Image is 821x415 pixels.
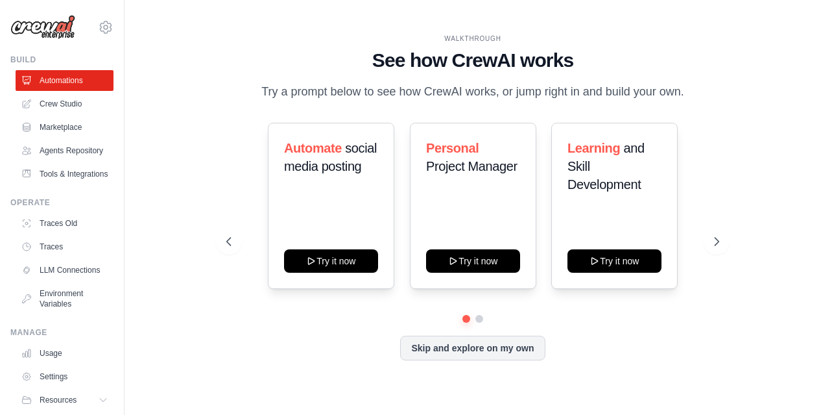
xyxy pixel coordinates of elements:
div: WALKTHROUGH [226,34,719,44]
span: Resources [40,395,77,405]
a: Environment Variables [16,283,113,314]
a: Tools & Integrations [16,164,113,184]
a: Traces [16,236,113,257]
a: Crew Studio [16,94,113,114]
div: Operate [10,197,113,208]
span: social media posting [284,141,377,173]
a: Agents Repository [16,140,113,161]
a: Traces Old [16,213,113,234]
span: Automate [284,141,342,155]
div: Build [10,55,113,65]
h1: See how CrewAI works [226,49,719,72]
a: Automations [16,70,113,91]
div: Manage [10,327,113,338]
button: Resources [16,390,113,410]
a: LLM Connections [16,260,113,281]
span: and Skill Development [567,141,645,192]
span: Personal [426,141,479,155]
button: Try it now [426,249,520,273]
a: Settings [16,366,113,387]
button: Try it now [567,249,661,273]
p: Try a prompt below to see how CrewAI works, or jump right in and build your own. [255,82,691,101]
img: Logo [10,15,75,40]
button: Skip and explore on my own [400,336,545,360]
span: Project Manager [426,159,518,173]
button: Try it now [284,249,378,273]
a: Usage [16,343,113,364]
span: Learning [567,141,620,155]
a: Marketplace [16,117,113,138]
